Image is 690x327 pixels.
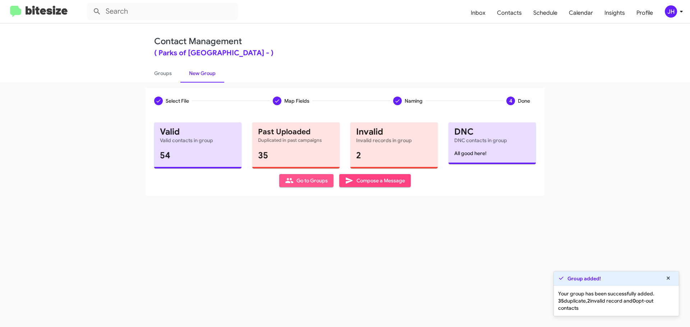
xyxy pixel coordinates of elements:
a: Contact Management [154,36,242,47]
b: 35 [558,298,564,304]
div: Your group has been successfully added. duplicate, invalid record and opt-out contacts [554,286,679,316]
span: Compose a Message [345,174,405,187]
mat-card-title: Past Uploaded [258,128,334,135]
button: Go to Groups [279,174,333,187]
mat-card-subtitle: DNC contacts in group [454,137,530,144]
mat-card-subtitle: Invalid records in group [356,137,432,144]
mat-card-title: Invalid [356,128,432,135]
span: Go to Groups [285,174,328,187]
div: ( Parks of [GEOGRAPHIC_DATA] - ) [154,50,536,57]
a: Schedule [528,3,563,23]
a: New Group [180,64,224,83]
mat-card-subtitle: Valid contacts in group [160,137,236,144]
strong: Group added! [567,275,601,282]
button: Compose a Message [339,174,411,187]
a: Inbox [465,3,491,23]
a: Contacts [491,3,528,23]
input: Search [87,3,238,20]
b: 0 [632,298,636,304]
mat-card-title: Valid [160,128,236,135]
a: Groups [146,64,180,83]
mat-card-subtitle: Duplicated in past campaigns [258,137,334,144]
a: Profile [631,3,659,23]
a: Calendar [563,3,599,23]
b: 2 [587,298,590,304]
span: All good here! [454,150,487,157]
a: Insights [599,3,631,23]
h1: 2 [356,150,432,161]
mat-card-title: DNC [454,128,530,135]
h1: 54 [160,150,236,161]
button: JH [659,5,682,18]
div: JH [665,5,677,18]
h1: 35 [258,150,334,161]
